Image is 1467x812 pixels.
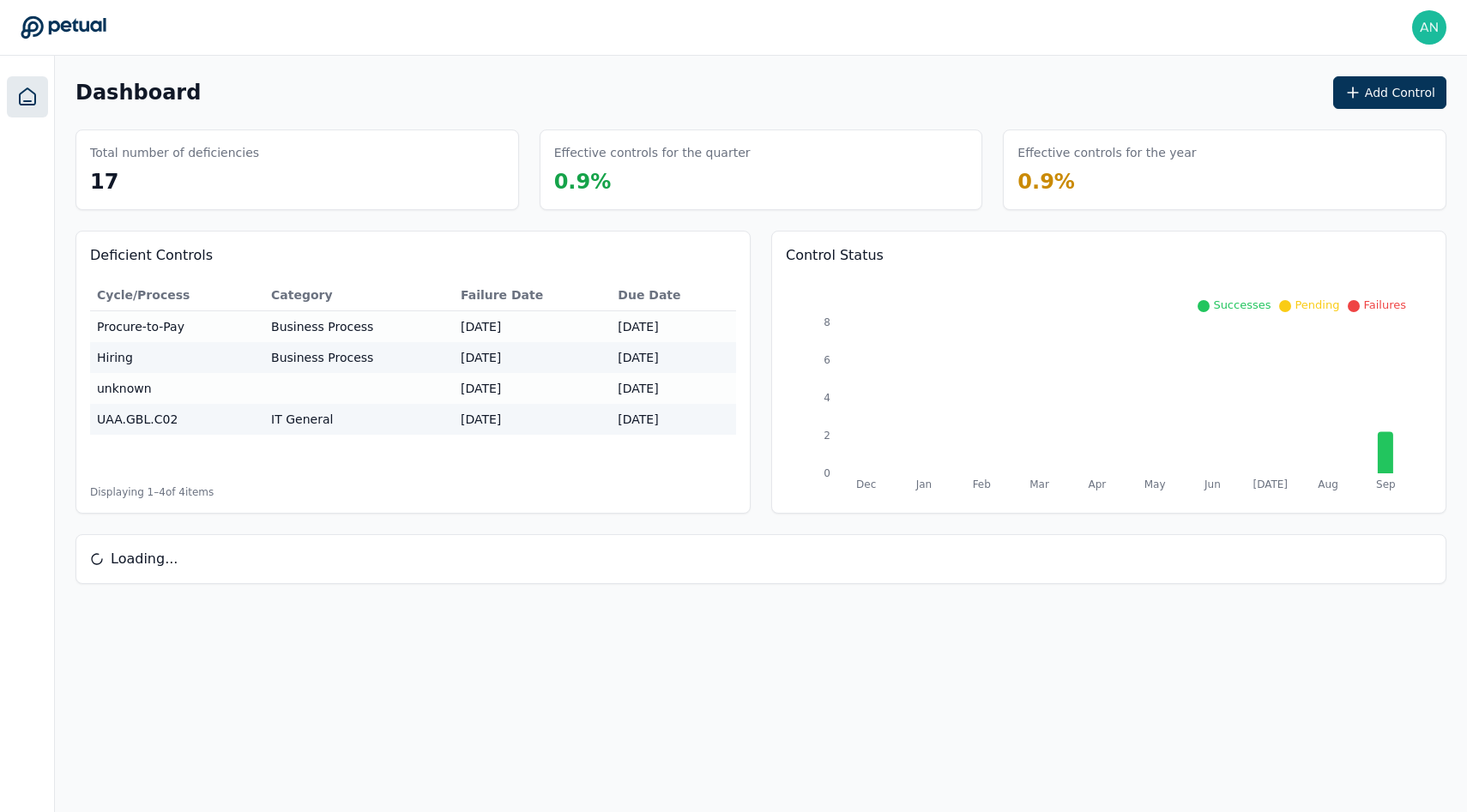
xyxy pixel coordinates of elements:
tspan: 0 [824,467,830,479]
td: [DATE] [611,311,736,343]
h3: Control Status [786,245,1432,266]
span: Pending [1295,298,1339,311]
th: Failure Date [454,280,611,311]
th: Due Date [611,280,736,311]
tspan: [DATE] [1253,478,1288,490]
h1: Dashboard [75,79,201,106]
tspan: Sep [1376,478,1396,490]
td: [DATE] [454,342,611,373]
tspan: Jun [1204,478,1221,490]
tspan: Feb [973,478,991,490]
tspan: Mar [1029,478,1049,490]
td: [DATE] [611,373,736,404]
span: 0.9 % [554,170,612,194]
td: Business Process [264,342,454,373]
td: UAA.GBL.C02 [90,404,264,435]
th: Cycle/Process [90,280,264,311]
h3: Effective controls for the quarter [554,144,751,161]
tspan: Aug [1318,478,1337,490]
td: [DATE] [454,373,611,404]
span: 17 [90,170,118,194]
tspan: 2 [824,430,830,442]
td: unknown [90,373,264,404]
td: IT General [264,404,454,435]
td: [DATE] [454,404,611,435]
th: Category [264,280,454,311]
h3: Deficient Controls [90,245,736,266]
div: Loading... [76,535,1446,583]
tspan: 8 [824,316,830,328]
span: Successes [1213,298,1271,311]
td: Procure-to-Pay [90,311,264,343]
span: 0.9 % [1017,170,1075,194]
td: [DATE] [611,342,736,373]
td: Hiring [90,342,264,373]
a: Go to Dashboard [21,15,106,39]
tspan: May [1144,478,1166,490]
td: Business Process [264,311,454,343]
span: Displaying 1– 4 of 4 items [90,485,214,499]
tspan: Jan [915,478,933,490]
img: andrew+amd@petual.ai [1412,10,1446,45]
button: Add Control [1333,76,1446,109]
td: [DATE] [454,311,611,343]
h3: Effective controls for the year [1017,144,1196,161]
h3: Total number of deficiencies [90,144,259,161]
a: Dashboard [7,76,48,117]
td: [DATE] [611,404,736,435]
tspan: Apr [1088,478,1106,490]
span: Failures [1363,298,1406,311]
tspan: 6 [824,354,830,366]
tspan: 4 [824,392,830,404]
tspan: Dec [856,478,876,490]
